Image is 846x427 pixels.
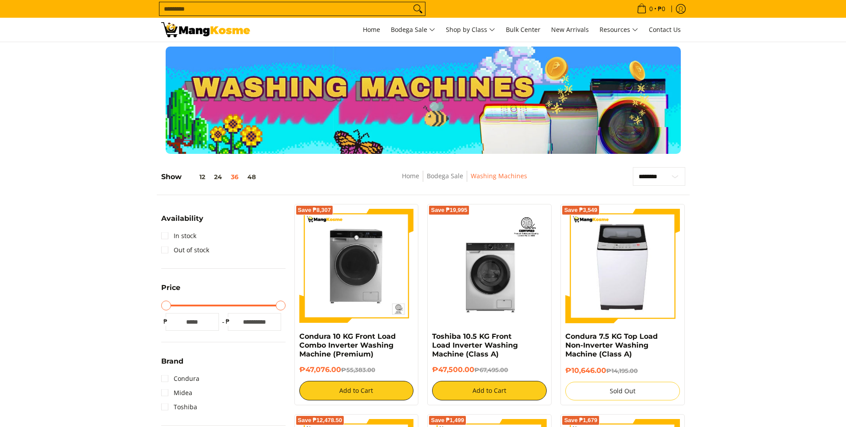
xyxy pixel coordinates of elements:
img: condura-7.5kg-topload-non-inverter-washing-machine-class-c-full-view-mang-kosme [569,209,677,323]
h5: Show [161,172,260,181]
span: Save ₱12,478.50 [298,418,342,423]
a: Out of stock [161,243,209,257]
span: Save ₱3,549 [564,208,597,213]
span: Resources [600,24,638,35]
button: 12 [182,173,210,180]
span: ₱0 [656,6,667,12]
a: In stock [161,229,196,243]
a: Bodega Sale [427,172,463,180]
a: Toshiba [161,400,197,414]
a: Resources [595,18,643,42]
summary: Open [161,284,180,298]
button: Search [411,2,425,16]
img: Toshiba 10.5 KG Front Load Inverter Washing Machine (Class A) [432,209,547,323]
span: Save ₱1,679 [564,418,597,423]
span: Save ₱8,307 [298,208,331,213]
del: ₱67,495.00 [474,366,508,373]
img: Condura 10 KG Front Load Combo Inverter Washing Machine (Premium) [299,209,414,323]
span: Brand [161,358,183,365]
a: Bulk Center [501,18,545,42]
a: Condura 10 KG Front Load Combo Inverter Washing Machine (Premium) [299,332,396,358]
button: Add to Cart [432,381,547,400]
span: Bulk Center [506,25,540,34]
span: Bodega Sale [391,24,435,35]
a: Contact Us [644,18,685,42]
a: Home [402,172,419,180]
span: 0 [648,6,654,12]
a: Shop by Class [441,18,500,42]
del: ₱55,383.00 [341,366,375,373]
span: New Arrivals [551,25,589,34]
a: Bodega Sale [386,18,440,42]
a: Condura 7.5 KG Top Load Non-Inverter Washing Machine (Class A) [565,332,658,358]
button: Add to Cart [299,381,414,400]
span: Shop by Class [446,24,495,35]
span: Availability [161,215,203,222]
h6: ₱47,500.00 [432,365,547,374]
img: Washing Machines l Mang Kosme: Home Appliances Warehouse Sale Partner [161,22,250,37]
summary: Open [161,215,203,229]
button: 48 [243,173,260,180]
span: Home [363,25,380,34]
button: 24 [210,173,226,180]
a: Toshiba 10.5 KG Front Load Inverter Washing Machine (Class A) [432,332,518,358]
span: Contact Us [649,25,681,34]
a: Midea [161,386,192,400]
span: ₱ [161,317,170,326]
button: 36 [226,173,243,180]
a: Washing Machines [471,172,527,180]
span: • [634,4,668,14]
span: Save ₱1,499 [431,418,464,423]
h6: ₱10,646.00 [565,366,680,375]
span: Save ₱19,995 [431,208,467,213]
del: ₱14,195.00 [606,367,638,374]
span: Price [161,284,180,291]
nav: Main Menu [259,18,685,42]
nav: Breadcrumbs [337,171,592,191]
h6: ₱47,076.00 [299,365,414,374]
a: New Arrivals [547,18,593,42]
summary: Open [161,358,183,372]
span: ₱ [223,317,232,326]
a: Home [358,18,385,42]
a: Condura [161,372,199,386]
button: Sold Out [565,382,680,400]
